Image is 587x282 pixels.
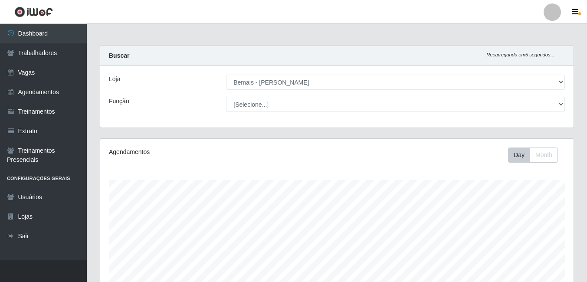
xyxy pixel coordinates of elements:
[530,148,558,163] button: Month
[486,52,554,57] i: Recarregando em 5 segundos...
[14,7,53,17] img: CoreUI Logo
[109,52,129,59] strong: Buscar
[109,75,120,84] label: Loja
[508,148,565,163] div: Toolbar with button groups
[109,97,129,106] label: Função
[109,148,291,157] div: Agendamentos
[508,148,558,163] div: First group
[508,148,530,163] button: Day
